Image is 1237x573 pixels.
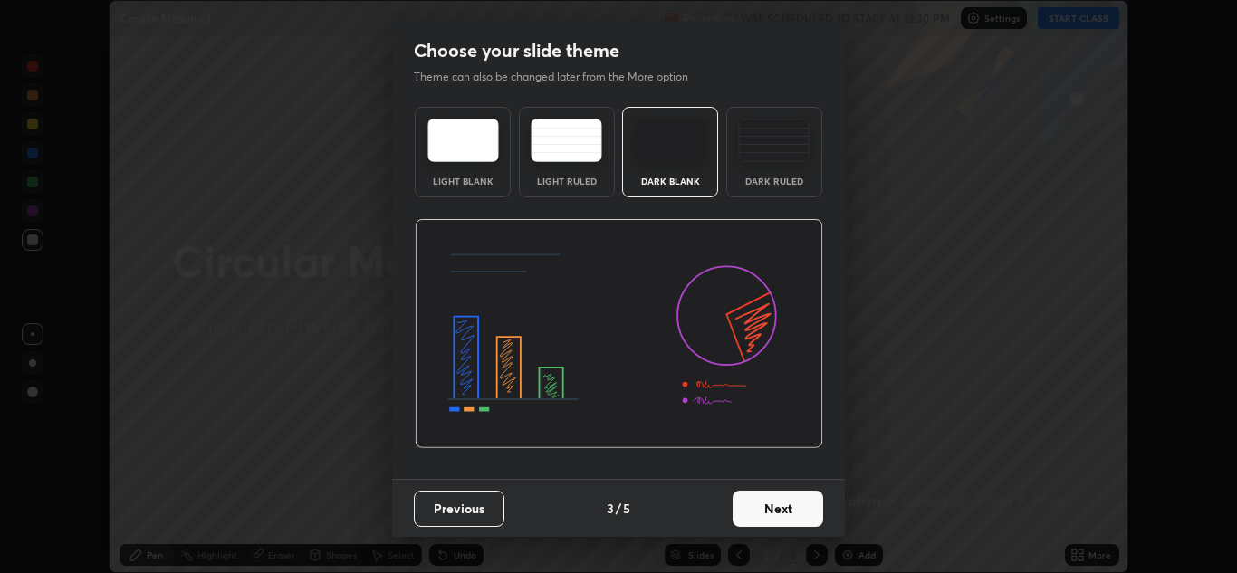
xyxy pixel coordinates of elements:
div: Dark Blank [634,177,706,186]
div: Light Blank [427,177,499,186]
h4: / [616,499,621,518]
img: lightRuledTheme.5fabf969.svg [531,119,602,162]
img: darkRuledTheme.de295e13.svg [738,119,810,162]
img: darkThemeBanner.d06ce4a2.svg [415,219,823,449]
img: lightTheme.e5ed3b09.svg [427,119,499,162]
img: darkTheme.f0cc69e5.svg [635,119,706,162]
button: Previous [414,491,504,527]
button: Next [733,491,823,527]
p: Theme can also be changed later from the More option [414,69,707,85]
div: Dark Ruled [738,177,810,186]
div: Light Ruled [531,177,603,186]
h4: 5 [623,499,630,518]
h4: 3 [607,499,614,518]
h2: Choose your slide theme [414,39,619,62]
